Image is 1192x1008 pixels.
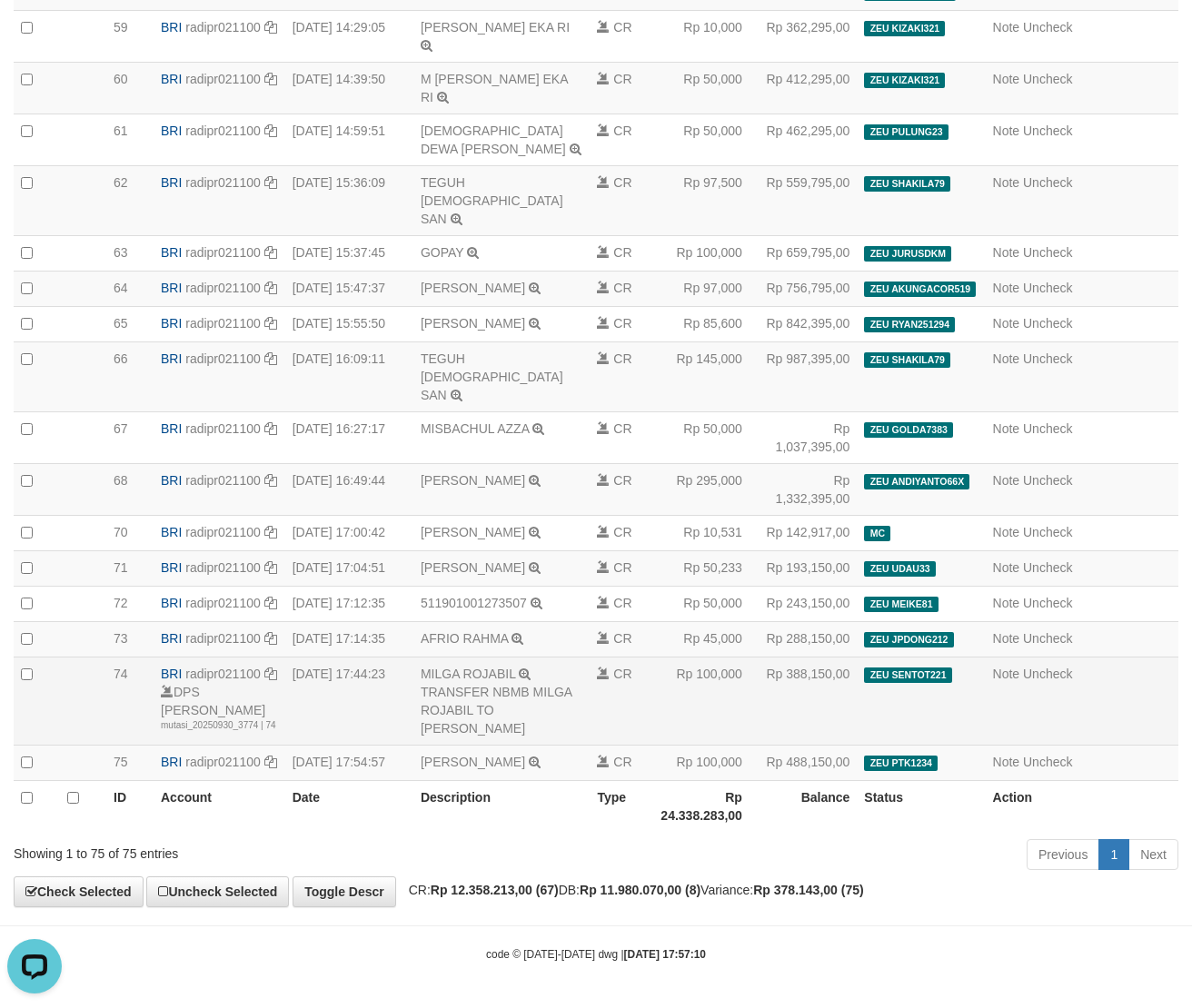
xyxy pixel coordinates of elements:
[750,271,857,306] td: Rp 756,795,00
[114,72,128,86] span: 60
[864,561,936,577] span: ZEU UDAU33
[421,72,568,104] a: M [PERSON_NAME] EKA RI
[750,657,857,745] td: Rp 388,150,00
[114,667,128,681] span: 74
[864,317,955,332] span: ZEU RYAN251294
[993,351,1020,366] a: Note
[161,596,182,610] span: BRI
[185,175,261,190] a: radipr021100
[993,245,1020,260] a: Note
[161,631,182,646] span: BRI
[114,421,128,436] span: 67
[285,657,413,745] td: [DATE] 17:44:23
[993,755,1020,769] a: Note
[285,235,413,271] td: [DATE] 15:37:45
[653,463,750,515] td: Rp 295,000
[993,421,1020,436] a: Note
[993,473,1020,488] a: Note
[750,306,857,341] td: Rp 842,395,00
[114,560,128,575] span: 71
[857,780,985,832] th: Status
[14,837,483,863] div: Showing 1 to 75 of 75 entries
[161,719,278,732] div: mutasi_20250930_3774 | 74
[285,271,413,306] td: [DATE] 15:47:37
[993,20,1020,35] a: Note
[613,175,631,190] span: CR
[161,72,182,86] span: BRI
[750,165,857,235] td: Rp 559,795,00
[285,411,413,463] td: [DATE] 16:27:17
[750,586,857,621] td: Rp 243,150,00
[993,631,1020,646] a: Note
[864,124,949,140] span: ZEU PULUNG23
[114,124,128,138] span: 61
[750,463,857,515] td: Rp 1,332,395,00
[613,560,631,575] span: CR
[421,351,563,402] a: TEGUH [DEMOGRAPHIC_DATA] SAN
[421,525,525,539] a: [PERSON_NAME]
[185,281,261,295] a: radipr021100
[185,560,261,575] a: radipr021100
[185,755,261,769] a: radipr021100
[590,780,653,832] th: Type
[421,124,566,156] a: [DEMOGRAPHIC_DATA] DEWA [PERSON_NAME]
[653,341,750,411] td: Rp 145,000
[750,515,857,550] td: Rp 142,917,00
[264,281,277,295] a: Copy radipr021100 to clipboard
[185,124,261,138] a: radipr021100
[1128,839,1178,870] a: Next
[864,73,945,88] span: ZEU KIZAKI321
[161,667,182,681] span: BRI
[864,246,951,262] span: ZEU JURUSDKM
[750,235,857,271] td: Rp 659,795,00
[993,175,1020,190] a: Note
[1023,473,1072,488] a: Uncheck
[285,62,413,114] td: [DATE] 14:39:50
[114,175,128,190] span: 62
[161,421,182,436] span: BRI
[421,20,570,35] a: [PERSON_NAME] EKA RI
[653,271,750,306] td: Rp 97,000
[1023,525,1072,539] a: Uncheck
[146,876,289,907] a: Uncheck Selected
[653,235,750,271] td: Rp 100,000
[864,352,950,368] span: ZEU SHAKILA79
[750,114,857,165] td: Rp 462,295,00
[264,245,277,260] a: Copy radipr021100 to clipboard
[653,550,750,586] td: Rp 50,233
[1023,175,1072,190] a: Uncheck
[993,124,1020,138] a: Note
[264,560,277,575] a: Copy radipr021100 to clipboard
[421,596,527,610] a: 511901001273507
[421,755,525,769] a: [PERSON_NAME]
[613,525,631,539] span: CR
[421,560,525,575] a: [PERSON_NAME]
[114,245,128,260] span: 63
[864,474,969,489] span: ZEU ANDIYANTO66X
[264,596,277,610] a: Copy radipr021100 to clipboard
[293,876,396,907] a: Toggle Descr
[431,883,559,897] strong: Rp 12.358.213,00 (67)
[185,596,261,610] a: radipr021100
[185,72,261,86] a: radipr021100
[161,560,182,575] span: BRI
[264,351,277,366] a: Copy radipr021100 to clipboard
[1023,245,1072,260] a: Uncheck
[14,876,144,907] a: Check Selected
[993,596,1020,610] a: Note
[264,755,277,769] a: Copy radipr021100 to clipboard
[613,631,631,646] span: CR
[613,245,631,260] span: CR
[613,421,631,436] span: CR
[421,667,516,681] a: MILGA ROJABIL
[1023,421,1072,436] a: Uncheck
[580,883,700,897] strong: Rp 11.980.070,00 (8)
[285,463,413,515] td: [DATE] 16:49:44
[264,667,277,681] a: Copy radipr021100 to clipboard
[264,421,277,436] a: Copy radipr021100 to clipboard
[285,745,413,780] td: [DATE] 17:54:57
[864,756,938,771] span: ZEU PTK1234
[161,755,182,769] span: BRI
[613,316,631,331] span: CR
[285,114,413,165] td: [DATE] 14:59:51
